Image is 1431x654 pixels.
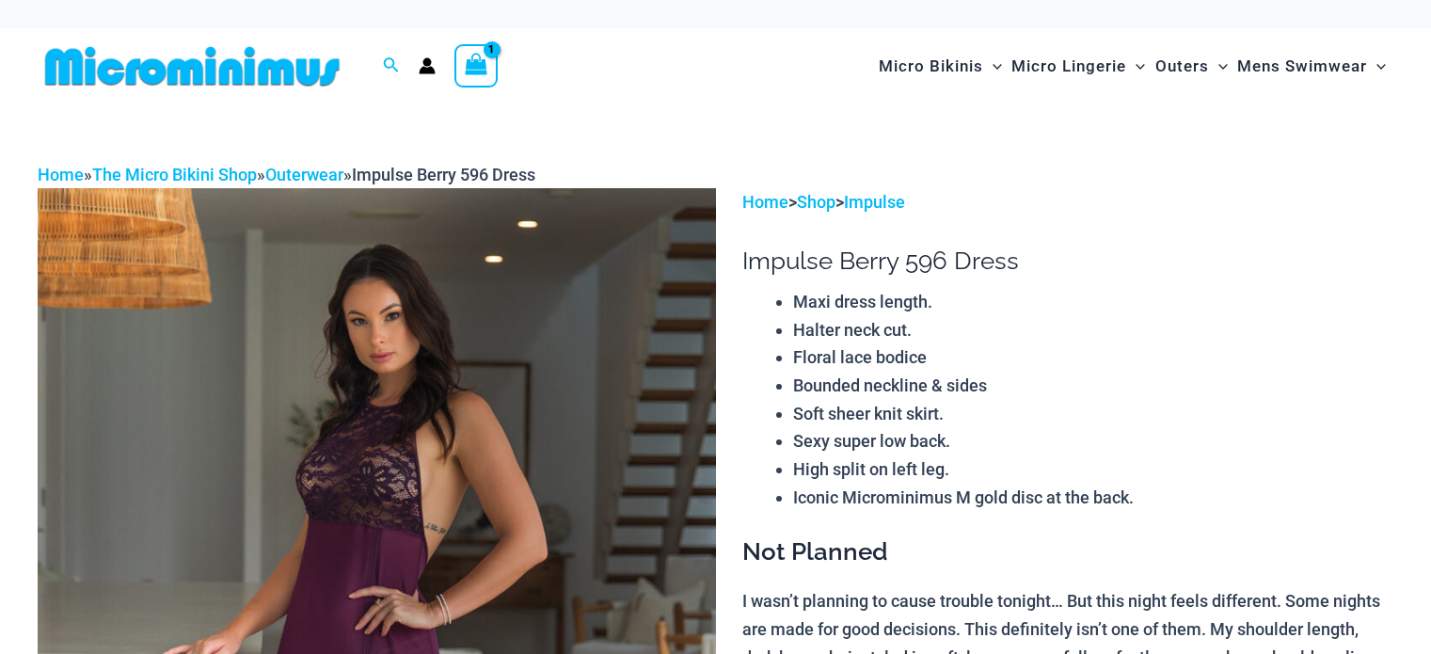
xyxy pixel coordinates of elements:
[871,35,1393,98] nav: Site Navigation
[793,316,1393,344] li: Halter neck cut.
[1011,42,1126,90] span: Micro Lingerie
[1367,42,1386,90] span: Menu Toggle
[874,38,1007,95] a: Micro BikinisMenu ToggleMenu Toggle
[742,192,788,212] a: Home
[1232,38,1391,95] a: Mens SwimwearMenu ToggleMenu Toggle
[793,427,1393,455] li: Sexy super low back.
[742,247,1393,276] h1: Impulse Berry 596 Dress
[38,45,347,88] img: MM SHOP LOGO FLAT
[1126,42,1145,90] span: Menu Toggle
[1151,38,1232,95] a: OutersMenu ToggleMenu Toggle
[38,165,535,184] span: » » »
[419,57,436,74] a: Account icon link
[793,343,1393,372] li: Floral lace bodice
[844,192,905,212] a: Impulse
[92,165,257,184] a: The Micro Bikini Shop
[265,165,343,184] a: Outerwear
[742,188,1393,216] p: > >
[742,536,1393,568] h3: Not Planned
[797,192,835,212] a: Shop
[793,400,1393,428] li: Soft sheer knit skirt.
[454,44,498,88] a: View Shopping Cart, 1 items
[793,455,1393,484] li: High split on left leg.
[793,372,1393,400] li: Bounded neckline & sides
[1155,42,1209,90] span: Outers
[1209,42,1228,90] span: Menu Toggle
[793,288,1393,316] li: Maxi dress length.
[38,165,84,184] a: Home
[1237,42,1367,90] span: Mens Swimwear
[1007,38,1150,95] a: Micro LingerieMenu ToggleMenu Toggle
[793,484,1393,512] li: Iconic Microminimus M gold disc at the back.
[879,42,983,90] span: Micro Bikinis
[352,165,535,184] span: Impulse Berry 596 Dress
[983,42,1002,90] span: Menu Toggle
[383,55,400,78] a: Search icon link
